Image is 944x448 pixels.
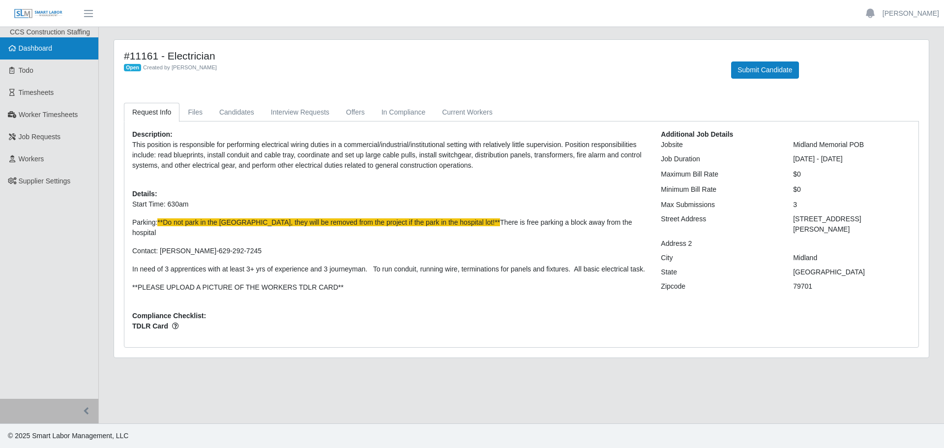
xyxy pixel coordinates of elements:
b: Compliance Checklist: [132,312,206,320]
b: Description: [132,130,173,138]
b: Additional Job Details [661,130,733,138]
div: Midland Memorial POB [786,140,918,150]
div: Jobsite [653,140,786,150]
h4: #11161 - Electrician [124,50,716,62]
a: In Compliance [373,103,434,122]
a: Files [179,103,211,122]
span: Created by [PERSON_NAME] [143,64,217,70]
span: Supplier Settings [19,177,71,185]
div: Job Duration [653,154,786,164]
span: Job Requests [19,133,61,141]
div: Zipcode [653,281,786,292]
a: Candidates [211,103,263,122]
div: [GEOGRAPHIC_DATA] [786,267,918,277]
div: Maximum Bill Rate [653,169,786,179]
span: Todo [19,66,33,74]
div: Max Submissions [653,200,786,210]
div: $0 [786,184,918,195]
p: Contact: [PERSON_NAME]-629-292-7245 [132,246,646,256]
button: Submit Candidate [731,61,798,79]
span: Open [124,64,141,72]
div: City [653,253,786,263]
div: 79701 [786,281,918,292]
span: Workers [19,155,44,163]
div: 3 [786,200,918,210]
a: Request Info [124,103,179,122]
span: © 2025 Smart Labor Management, LLC [8,432,128,440]
p: **PLEASE UPLOAD A PICTURE OF THE WORKERS TDLR CARD** [132,282,646,293]
p: Parking: There is free parking a block away from the hospital [132,217,646,238]
div: Address 2 [653,239,786,249]
b: Details: [132,190,157,198]
p: This position is responsible for performing electrical wiring duties in a commercial/industrial/i... [132,140,646,171]
a: Current Workers [434,103,501,122]
span: Worker Timesheets [19,111,78,119]
a: Offers [338,103,373,122]
a: Interview Requests [263,103,338,122]
div: [DATE] - [DATE] [786,154,918,164]
a: [PERSON_NAME] [883,8,939,19]
p: Start Time: 630am [132,199,646,209]
div: Minimum Bill Rate [653,184,786,195]
div: Midland [786,253,918,263]
span: Dashboard [19,44,53,52]
span: TDLR Card [132,321,646,331]
div: [STREET_ADDRESS][PERSON_NAME] [786,214,918,235]
div: State [653,267,786,277]
span: Timesheets [19,89,54,96]
img: SLM Logo [14,8,63,19]
div: Street Address [653,214,786,235]
p: In need of 3 apprentices with at least 3+ yrs of experience and 3 journeyman. To run conduit, run... [132,264,646,274]
div: $0 [786,169,918,179]
span: **Do not park in the [GEOGRAPHIC_DATA], they will be removed from the project if the park in the ... [157,218,500,226]
span: CCS Construction Staffing [10,28,90,36]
